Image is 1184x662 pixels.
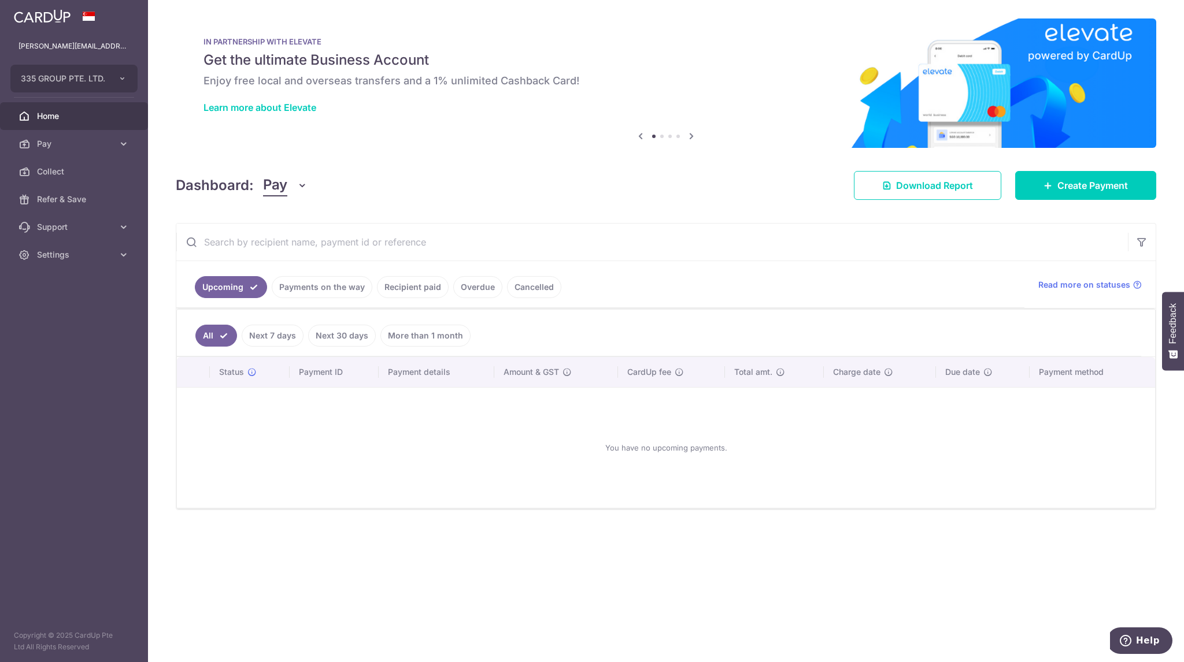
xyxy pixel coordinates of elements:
span: Feedback [1168,303,1178,344]
span: Refer & Save [37,194,113,205]
a: All [195,325,237,347]
p: IN PARTNERSHIP WITH ELEVATE [203,37,1128,46]
a: Payments on the way [272,276,372,298]
a: Learn more about Elevate [203,102,316,113]
span: Pay [37,138,113,150]
a: Download Report [854,171,1001,200]
a: Recipient paid [377,276,449,298]
a: Next 7 days [242,325,304,347]
span: Settings [37,249,113,261]
a: Overdue [453,276,502,298]
span: Home [37,110,113,122]
div: You have no upcoming payments. [191,397,1141,499]
span: Create Payment [1057,178,1128,192]
th: Payment details [379,357,494,387]
th: Payment method [1030,357,1155,387]
h4: Dashboard: [176,175,254,196]
iframe: Opens a widget where you can find more information [1110,627,1172,656]
h5: Get the ultimate Business Account [203,51,1128,69]
img: CardUp [14,9,71,23]
span: Amount & GST [504,366,559,378]
span: Pay [263,174,287,196]
span: Read more on statuses [1038,279,1130,291]
a: Cancelled [507,276,561,298]
span: Charge date [833,366,880,378]
button: Pay [263,174,308,196]
span: Due date [945,366,980,378]
input: Search by recipient name, payment id or reference [176,224,1128,261]
h6: Enjoy free local and overseas transfers and a 1% unlimited Cashback Card! [203,74,1128,88]
p: [PERSON_NAME][EMAIL_ADDRESS][DOMAIN_NAME] [18,40,129,52]
span: CardUp fee [627,366,671,378]
span: 335 GROUP PTE. LTD. [21,73,106,84]
span: Total amt. [734,366,772,378]
a: Next 30 days [308,325,376,347]
a: Read more on statuses [1038,279,1142,291]
span: Support [37,221,113,233]
span: Download Report [896,178,973,192]
th: Payment ID [290,357,379,387]
a: Upcoming [195,276,267,298]
a: More than 1 month [380,325,471,347]
img: Renovation banner [176,18,1156,148]
button: Feedback - Show survey [1162,292,1184,370]
span: Collect [37,166,113,177]
button: 335 GROUP PTE. LTD. [10,65,138,92]
a: Create Payment [1015,171,1156,200]
span: Status [219,366,244,378]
